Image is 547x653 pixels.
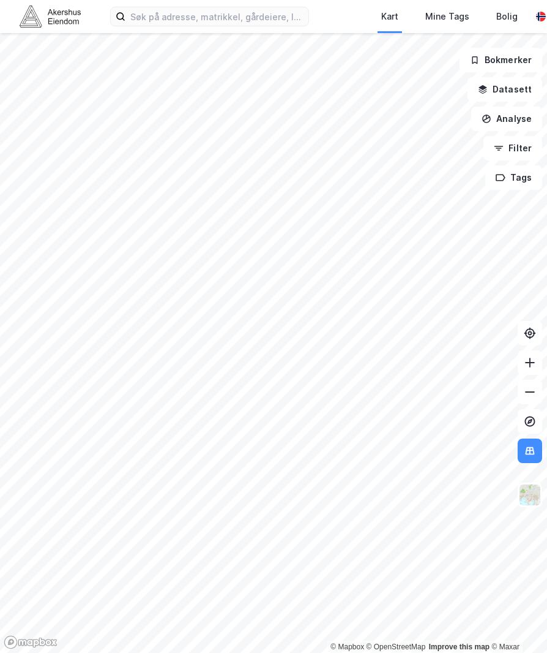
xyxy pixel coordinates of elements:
a: Improve this map [429,643,489,651]
img: akershus-eiendom-logo.9091f326c980b4bce74ccdd9f866810c.svg [20,6,81,27]
div: Kontrollprogram for chat [486,594,547,653]
a: OpenStreetMap [367,643,426,651]
div: Mine Tags [425,9,469,24]
a: Mapbox [330,643,364,651]
button: Tags [485,165,542,190]
button: Analyse [471,107,542,131]
button: Bokmerker [460,48,542,72]
input: Søk på adresse, matrikkel, gårdeiere, leietakere eller personer [125,7,308,26]
button: Filter [483,136,542,160]
div: Kart [381,9,398,24]
img: Z [518,483,541,507]
a: Mapbox homepage [4,635,58,649]
button: Datasett [467,77,542,102]
iframe: Chat Widget [486,594,547,653]
div: Bolig [496,9,518,24]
